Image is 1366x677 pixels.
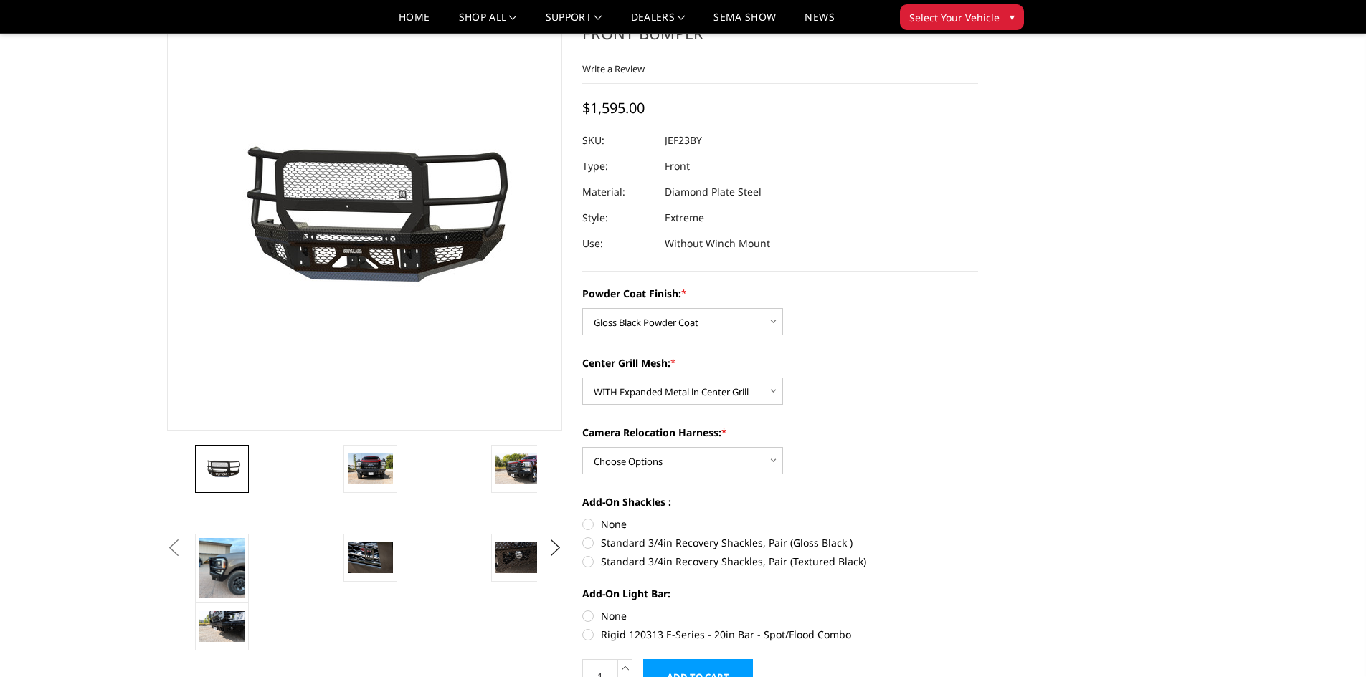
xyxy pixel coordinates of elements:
[582,98,645,117] span: $1,595.00
[582,608,978,623] label: None
[582,517,978,532] label: None
[582,535,978,550] label: Standard 3/4in Recovery Shackles, Pair (Gloss Black )
[582,627,978,642] label: Rigid 120313 E-Series - 20in Bar - Spot/Flood Combo
[199,458,245,479] img: 2023-2025 Ford F250-350 - FT Series - Extreme Front Bumper
[582,205,654,231] dt: Style:
[582,179,654,205] dt: Material:
[199,611,245,641] img: 2023-2025 Ford F250-350 - FT Series - Extreme Front Bumper
[582,128,654,153] dt: SKU:
[163,537,185,559] button: Previous
[805,12,834,33] a: News
[582,153,654,179] dt: Type:
[665,231,770,256] dd: Without Winch Mount
[582,425,978,440] label: Camera Relocation Harness:
[582,355,978,370] label: Center Grill Mesh:
[909,10,1000,25] span: Select Your Vehicle
[582,286,978,301] label: Powder Coat Finish:
[582,586,978,601] label: Add-On Light Bar:
[495,453,541,484] img: 2023-2025 Ford F250-350 - FT Series - Extreme Front Bumper
[546,12,602,33] a: Support
[582,494,978,509] label: Add-On Shackles :
[544,537,566,559] button: Next
[665,153,690,179] dd: Front
[399,12,430,33] a: Home
[459,12,517,33] a: shop all
[713,12,776,33] a: SEMA Show
[167,1,563,431] a: 2023-2025 Ford F250-350 - FT Series - Extreme Front Bumper
[582,231,654,256] dt: Use:
[199,538,245,598] img: 2023-2025 Ford F250-350 - FT Series - Extreme Front Bumper
[348,453,393,484] img: 2023-2025 Ford F250-350 - FT Series - Extreme Front Bumper
[495,542,541,572] img: 2023-2025 Ford F250-350 - FT Series - Extreme Front Bumper
[348,542,393,572] img: 2023-2025 Ford F250-350 - FT Series - Extreme Front Bumper
[665,128,702,153] dd: JEF23BY
[631,12,686,33] a: Dealers
[1294,608,1366,677] iframe: Chat Widget
[582,62,645,75] a: Write a Review
[665,205,704,231] dd: Extreme
[582,554,978,569] label: Standard 3/4in Recovery Shackles, Pair (Textured Black)
[1010,9,1015,24] span: ▾
[665,179,762,205] dd: Diamond Plate Steel
[900,4,1024,30] button: Select Your Vehicle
